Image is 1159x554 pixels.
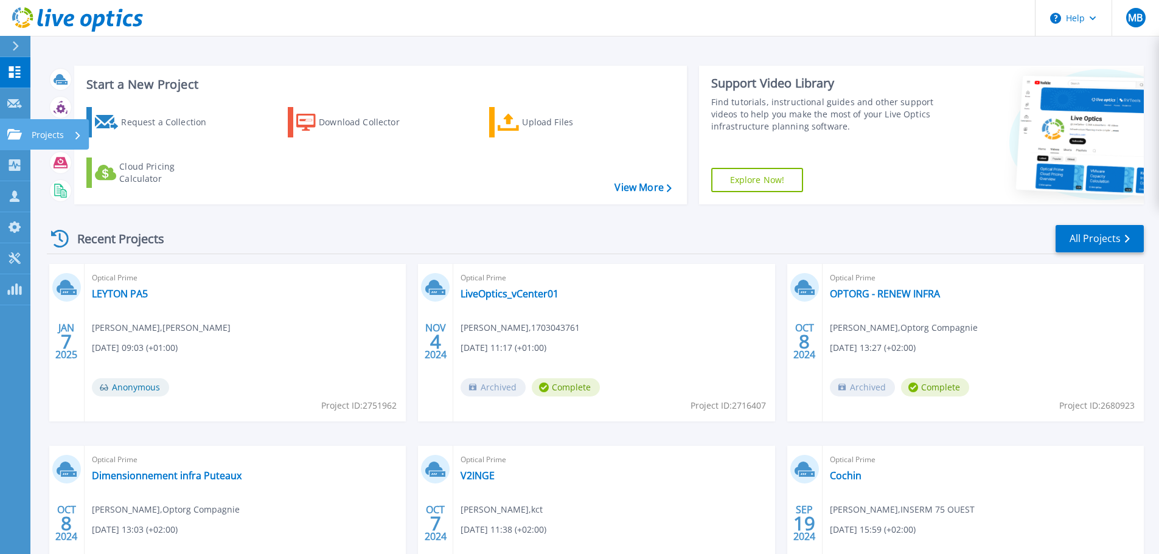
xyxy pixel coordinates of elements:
[461,288,559,300] a: LiveOptics_vCenter01
[830,321,978,334] span: [PERSON_NAME] , Optorg Compagnie
[32,119,64,151] p: Projects
[92,378,169,396] span: Anonymous
[92,288,148,300] a: LEYTON PA5
[830,469,861,482] a: Cochin
[92,523,178,536] span: [DATE] 13:03 (+02:00)
[424,319,447,364] div: NOV 2024
[830,378,895,396] span: Archived
[461,503,543,516] span: [PERSON_NAME] , kct
[830,341,916,355] span: [DATE] 13:27 (+02:00)
[55,319,78,364] div: JAN 2025
[319,110,416,134] div: Download Collector
[461,321,580,334] span: [PERSON_NAME] , 1703043761
[830,503,975,516] span: [PERSON_NAME] , INSERM 75 OUEST
[1059,399,1135,412] span: Project ID: 2680923
[86,158,222,188] a: Cloud Pricing Calculator
[830,523,916,536] span: [DATE] 15:59 (+02:00)
[461,469,495,482] a: V2INGE
[1128,13,1143,23] span: MB
[1056,225,1144,252] a: All Projects
[61,336,72,347] span: 7
[424,501,447,545] div: OCT 2024
[691,399,766,412] span: Project ID: 2716407
[92,503,240,516] span: [PERSON_NAME] , Optorg Compagnie
[711,75,938,91] div: Support Video Library
[121,110,218,134] div: Request a Collection
[522,110,619,134] div: Upload Files
[489,107,625,137] a: Upload Files
[86,107,222,137] a: Request a Collection
[901,378,969,396] span: Complete
[61,518,72,528] span: 8
[86,78,671,91] h3: Start a New Project
[430,336,441,347] span: 4
[532,378,600,396] span: Complete
[461,378,526,396] span: Archived
[92,271,399,285] span: Optical Prime
[47,224,181,254] div: Recent Projects
[461,523,546,536] span: [DATE] 11:38 (+02:00)
[830,288,940,300] a: OPTORG - RENEW INFRA
[711,96,938,133] div: Find tutorials, instructional guides and other support videos to help you make the most of your L...
[92,341,178,355] span: [DATE] 09:03 (+01:00)
[288,107,423,137] a: Download Collector
[793,518,815,528] span: 19
[711,168,804,192] a: Explore Now!
[830,453,1136,466] span: Optical Prime
[119,161,217,185] div: Cloud Pricing Calculator
[799,336,810,347] span: 8
[461,341,546,355] span: [DATE] 11:17 (+01:00)
[92,321,231,334] span: [PERSON_NAME] , [PERSON_NAME]
[461,453,767,466] span: Optical Prime
[830,271,1136,285] span: Optical Prime
[92,469,242,482] a: Dimensionnement infra Puteaux
[92,453,399,466] span: Optical Prime
[793,319,816,364] div: OCT 2024
[430,518,441,528] span: 7
[793,501,816,545] div: SEP 2024
[55,501,78,545] div: OCT 2024
[461,271,767,285] span: Optical Prime
[614,182,671,193] a: View More
[321,399,397,412] span: Project ID: 2751962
